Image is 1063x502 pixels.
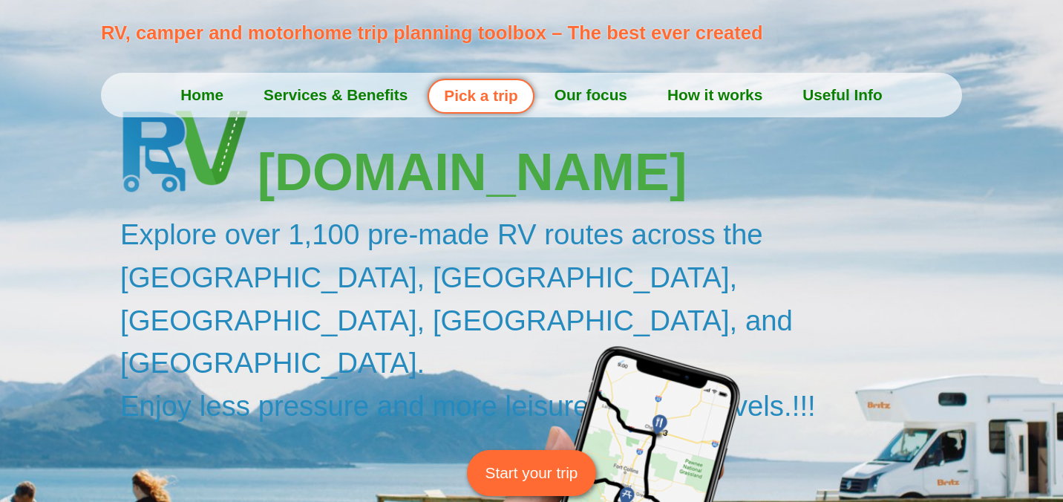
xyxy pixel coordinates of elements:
[101,19,970,47] p: RV, camper and motorhome trip planning toolbox – The best ever created
[160,76,243,114] a: Home
[258,146,969,198] h3: [DOMAIN_NAME]
[782,76,902,114] a: Useful Info
[101,76,962,114] nav: Menu
[647,76,782,114] a: How it works
[467,450,597,495] a: Start your trip
[243,76,428,114] a: Services & Benefits
[534,76,647,114] a: Our focus
[120,213,969,427] h2: Explore over 1,100 pre-made RV routes across the [GEOGRAPHIC_DATA], [GEOGRAPHIC_DATA], [GEOGRAPHI...
[485,461,578,484] span: Start your trip
[428,79,534,114] a: Pick a trip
